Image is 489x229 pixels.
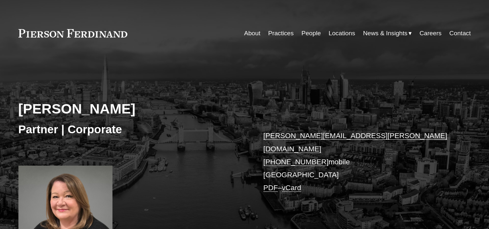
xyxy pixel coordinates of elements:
a: Contact [449,27,471,39]
a: folder dropdown [363,27,412,39]
h2: [PERSON_NAME] [18,100,245,117]
a: Practices [268,27,294,39]
a: [PERSON_NAME][EMAIL_ADDRESS][PERSON_NAME][DOMAIN_NAME] [263,132,447,153]
a: [PHONE_NUMBER] [263,158,329,166]
a: vCard [282,184,301,192]
a: PDF [263,184,278,192]
h3: Partner | Corporate [18,122,245,136]
a: People [302,27,321,39]
span: News & Insights [363,28,408,39]
a: Locations [329,27,355,39]
a: Careers [420,27,441,39]
p: mobile [GEOGRAPHIC_DATA] – [263,129,452,195]
a: About [244,27,260,39]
